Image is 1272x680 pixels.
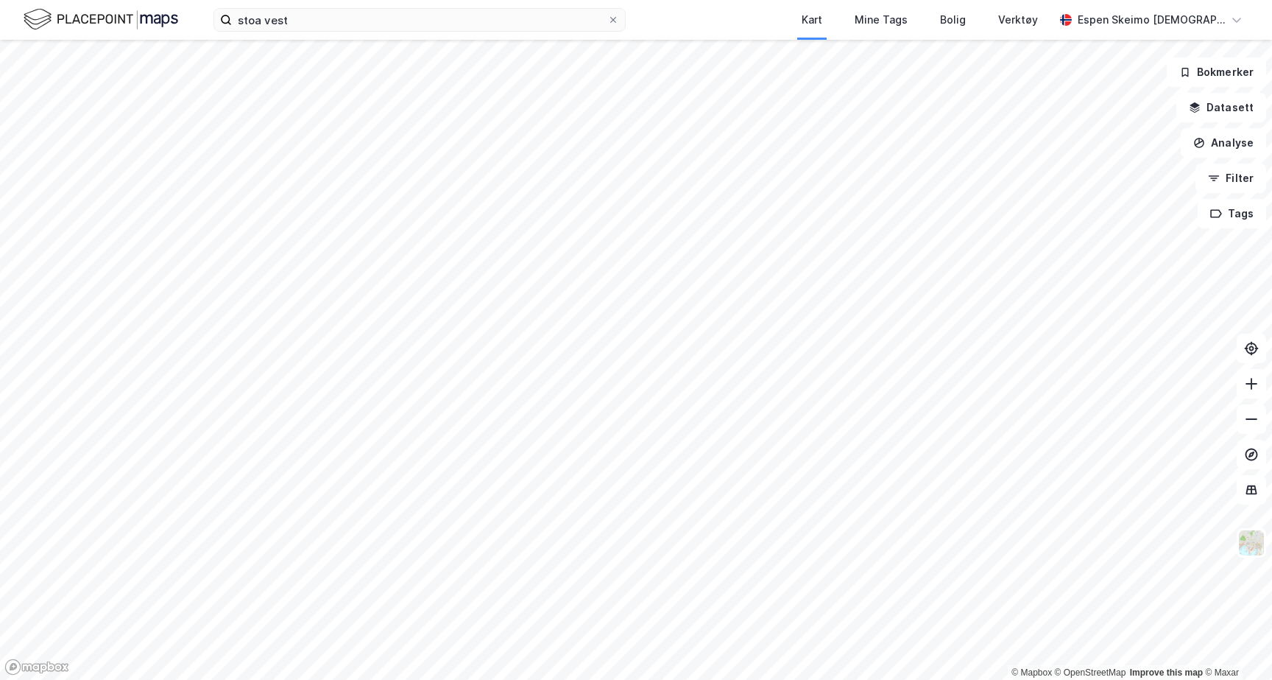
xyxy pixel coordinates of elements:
[4,659,69,676] a: Mapbox homepage
[1167,57,1266,87] button: Bokmerker
[802,11,822,29] div: Kart
[998,11,1038,29] div: Verktøy
[1130,667,1203,678] a: Improve this map
[1198,609,1272,680] div: Kontrollprogram for chat
[1181,128,1266,158] button: Analyse
[1078,11,1225,29] div: Espen Skeimo [DEMOGRAPHIC_DATA]
[1195,164,1266,193] button: Filter
[1011,667,1052,678] a: Mapbox
[855,11,908,29] div: Mine Tags
[1237,529,1265,557] img: Z
[232,9,607,31] input: Søk på adresse, matrikkel, gårdeiere, leietakere eller personer
[1198,199,1266,228] button: Tags
[1198,609,1272,680] iframe: Chat Widget
[940,11,966,29] div: Bolig
[24,7,178,32] img: logo.f888ab2527a4732fd821a326f86c7f29.svg
[1055,667,1126,678] a: OpenStreetMap
[1176,93,1266,122] button: Datasett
